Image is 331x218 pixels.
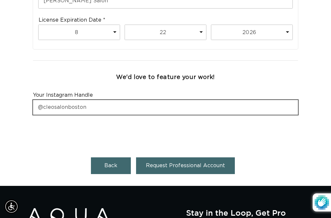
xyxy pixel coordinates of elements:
label: Your Instagram Handle [33,92,93,99]
button: Back [91,157,131,174]
label: License Expiration Date [39,17,105,24]
h3: We'd love to feature your work! [116,74,215,81]
input: @handle [33,100,298,115]
button: Request Professional Account [136,157,235,174]
span: Request Professional Account [146,163,225,168]
iframe: Chat Widget [242,147,331,218]
span: Back [104,163,117,168]
div: Accessibility Menu [4,199,19,214]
